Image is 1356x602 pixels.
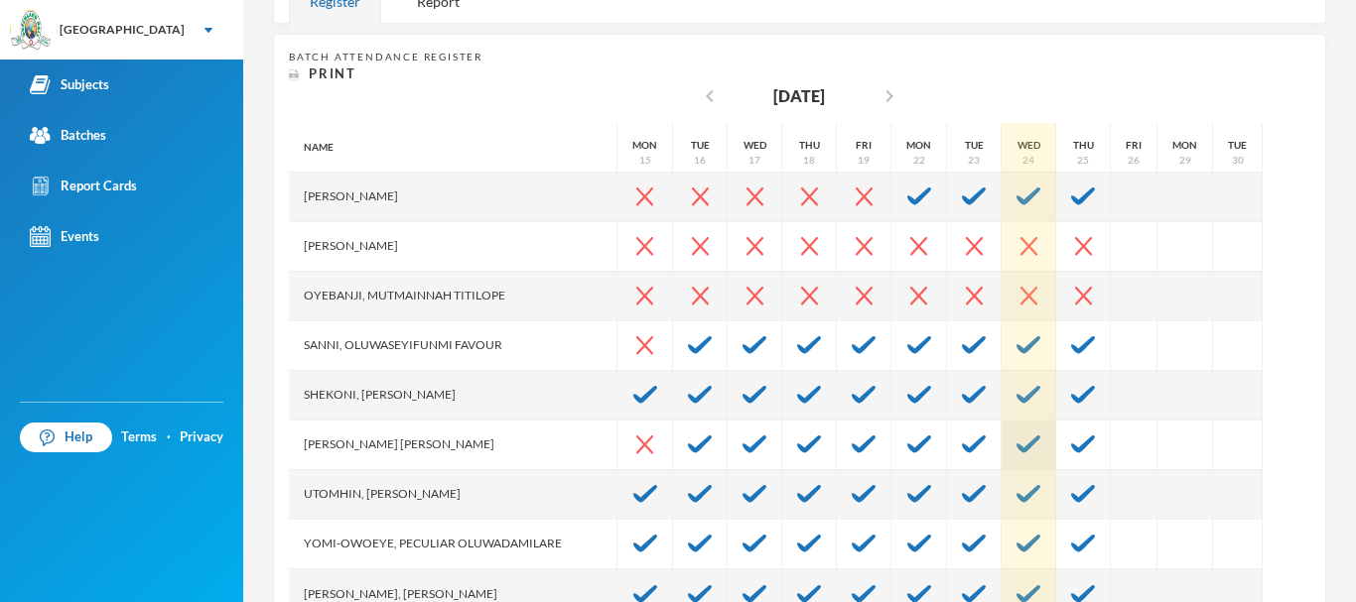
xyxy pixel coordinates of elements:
div: Tue [691,138,710,153]
a: Privacy [180,427,223,447]
div: Mon [632,138,657,153]
a: Help [20,422,112,452]
span: Batch Attendance Register [289,51,482,62]
div: 23 [968,153,980,168]
div: Wed [1017,138,1040,153]
i: chevron_right [878,84,901,108]
div: Shekoni, [PERSON_NAME] [289,371,617,421]
div: [DATE] [773,84,825,108]
div: 22 [913,153,925,168]
a: Terms [121,427,157,447]
div: 29 [1179,153,1191,168]
div: Name [289,123,617,173]
div: Wed [744,138,766,153]
div: Events [30,226,99,247]
div: 17 [748,153,760,168]
span: Print [309,65,356,81]
div: Batches [30,125,106,146]
div: Tue [965,138,984,153]
div: 26 [1128,153,1140,168]
div: Mon [906,138,931,153]
div: 15 [639,153,651,168]
div: Thu [1073,138,1094,153]
div: Yomi-owoeye, Peculiar Oluwadamilare [289,520,617,569]
div: 30 [1232,153,1244,168]
div: 19 [858,153,870,168]
div: Utomhin, [PERSON_NAME] [289,470,617,520]
div: Oyebanji, Mutmainnah Titilope [289,272,617,321]
div: Mon [1172,138,1197,153]
div: Tue [1228,138,1247,153]
div: Sanni, Oluwaseyifunmi Favour [289,321,617,371]
div: [PERSON_NAME] [PERSON_NAME] [289,421,617,470]
div: 18 [803,153,815,168]
img: logo [11,11,51,51]
div: 25 [1077,153,1089,168]
div: Fri [856,138,872,153]
div: Subjects [30,74,109,95]
div: 24 [1022,153,1034,168]
div: 16 [694,153,706,168]
div: [PERSON_NAME] [289,173,617,222]
div: Report Cards [30,176,137,196]
div: Thu [799,138,820,153]
div: [GEOGRAPHIC_DATA] [60,21,185,39]
div: [PERSON_NAME] [289,222,617,272]
div: Fri [1126,138,1142,153]
i: chevron_left [698,84,722,108]
div: · [167,427,171,447]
